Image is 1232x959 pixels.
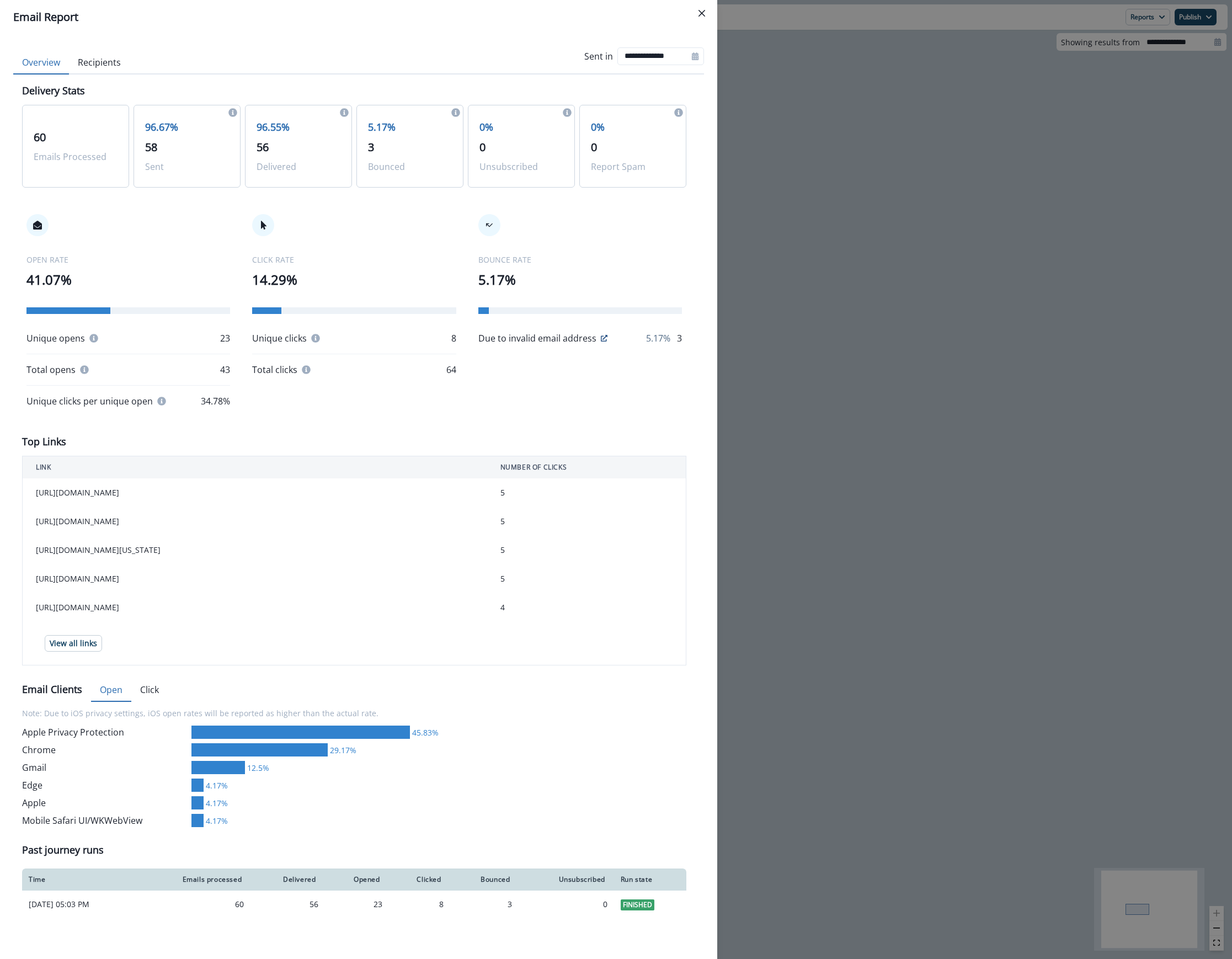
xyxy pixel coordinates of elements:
[26,395,153,408] p: Unique clicks per unique open
[487,478,686,507] td: 5
[368,160,452,173] p: Bounced
[220,363,230,376] p: 43
[22,779,187,792] div: Edge
[45,635,102,652] button: View all links
[13,9,704,25] div: Email Report
[446,363,456,376] p: 64
[487,536,686,564] td: 5
[22,701,686,726] p: Note: Due to iOS privacy settings, iOS open rates will be reported as higher than the actual rate.
[257,160,340,173] p: Delivered
[91,679,131,702] button: Open
[621,899,654,910] span: Finished
[591,160,675,173] p: Report Spam
[26,254,230,265] p: OPEN RATE
[332,875,382,884] div: Opened
[252,254,456,265] p: CLICK RATE
[257,140,269,154] span: 56
[252,270,456,290] p: 14.29%
[252,363,297,376] p: Total clicks
[22,726,187,739] div: Apple Privacy Protection
[478,254,682,265] p: BOUNCE RATE
[22,796,187,809] div: Apple
[252,332,307,345] p: Unique clicks
[525,875,607,884] div: Unsubscribed
[591,140,597,154] span: 0
[145,120,229,135] p: 96.67%
[396,875,444,884] div: Clicked
[220,332,230,345] p: 23
[591,120,675,135] p: 0%
[257,899,318,910] div: 56
[410,727,439,738] div: 45.83%
[479,160,563,173] p: Unsubscribed
[204,780,228,791] div: 4.17%
[257,875,318,884] div: Delivered
[457,875,513,884] div: Bounced
[487,564,686,593] td: 5
[26,270,230,290] p: 41.07%
[34,130,46,145] span: 60
[479,120,563,135] p: 0%
[584,50,613,63] p: Sent in
[29,875,129,884] div: Time
[368,120,452,135] p: 5.17%
[451,332,456,345] p: 8
[368,140,374,154] span: 3
[23,478,487,507] td: [URL][DOMAIN_NAME]
[23,456,487,479] th: LINK
[142,875,244,884] div: Emails processed
[487,456,686,479] th: NUMBER OF CLICKS
[142,899,244,910] div: 60
[22,761,187,774] div: Gmail
[479,140,486,154] span: 0
[131,679,168,702] button: Click
[22,843,104,857] p: Past journey runs
[677,332,682,345] p: 3
[23,564,487,593] td: [URL][DOMAIN_NAME]
[50,639,97,648] p: View all links
[487,593,686,622] td: 4
[69,51,130,74] button: Recipients
[621,875,680,884] div: Run state
[145,160,229,173] p: Sent
[396,899,444,910] div: 8
[478,332,596,345] p: Due to invalid email address
[22,434,66,449] p: Top Links
[525,899,607,910] div: 0
[34,150,118,163] p: Emails Processed
[22,83,85,98] p: Delivery Stats
[23,536,487,564] td: [URL][DOMAIN_NAME][US_STATE]
[22,682,82,697] p: Email Clients
[457,899,513,910] div: 3
[478,270,682,290] p: 5.17%
[693,4,711,22] button: Close
[22,814,187,827] div: Mobile Safari UI/WKWebView
[646,332,670,345] p: 5.17%
[257,120,340,135] p: 96.55%
[145,140,157,154] span: 58
[23,507,487,536] td: [URL][DOMAIN_NAME]
[23,593,487,622] td: [URL][DOMAIN_NAME]
[22,743,187,756] div: Chrome
[332,899,382,910] div: 23
[29,899,129,910] p: [DATE] 05:03 PM
[13,51,69,74] button: Overview
[26,363,76,376] p: Total opens
[245,762,269,774] div: 12.5%
[201,395,230,408] p: 34.78%
[328,744,356,756] div: 29.17%
[26,332,85,345] p: Unique opens
[204,815,228,827] div: 4.17%
[487,507,686,536] td: 5
[204,797,228,809] div: 4.17%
